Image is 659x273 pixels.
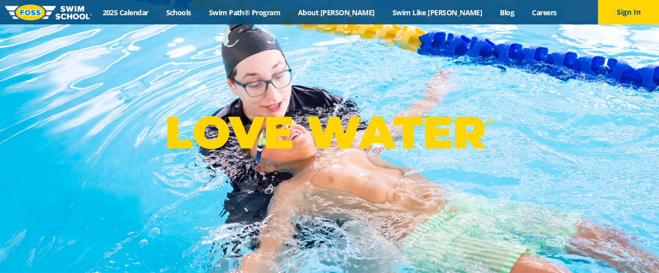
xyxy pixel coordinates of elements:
a: Swim Like [PERSON_NAME] [383,8,491,17]
a: About [PERSON_NAME] [289,8,384,17]
a: Swim Path® Program [200,8,289,17]
sup: ® [486,115,494,128]
a: Careers [523,8,565,17]
img: FOSS Swim School Logo [5,5,92,20]
a: Schools [157,8,200,17]
a: 2025 Calendar [94,8,157,17]
a: Blog [491,8,523,17]
p: LOVE WATER [165,105,494,160]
